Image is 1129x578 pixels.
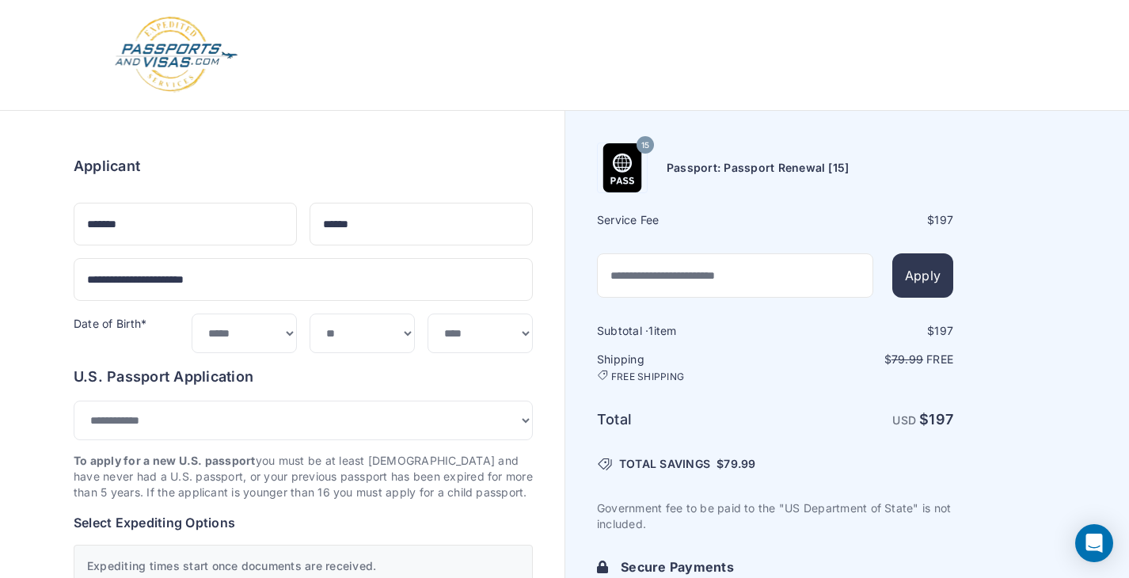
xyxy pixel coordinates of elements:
[891,352,923,366] span: 79.99
[892,253,953,298] button: Apply
[717,456,755,472] span: $
[667,160,849,176] h6: Passport: Passport Renewal [15]
[648,324,653,337] span: 1
[74,366,533,388] h6: U.S. Passport Application
[777,212,953,228] div: $
[926,352,953,366] span: Free
[74,453,533,500] p: you must be at least [DEMOGRAPHIC_DATA] and have never had a U.S. passport, or your previous pass...
[74,454,256,467] strong: To apply for a new U.S. passport
[934,324,953,337] span: 197
[74,155,140,177] h6: Applicant
[113,16,239,94] img: Logo
[597,500,953,532] p: Government fee to be paid to the "US Department of State" is not included.
[621,557,953,576] h6: Secure Payments
[892,413,916,427] span: USD
[777,323,953,339] div: $
[598,143,647,192] img: Product Name
[641,135,649,156] span: 15
[597,352,774,383] h6: Shipping
[597,409,774,431] h6: Total
[1075,524,1113,562] div: Open Intercom Messenger
[934,213,953,226] span: 197
[919,411,953,428] strong: $
[74,513,533,532] h6: Select Expediting Options
[74,317,146,330] label: Date of Birth*
[929,411,953,428] span: 197
[611,371,684,383] span: FREE SHIPPING
[597,323,774,339] h6: Subtotal · item
[777,352,953,367] p: $
[597,212,774,228] h6: Service Fee
[724,457,755,470] span: 79.99
[619,456,710,472] span: TOTAL SAVINGS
